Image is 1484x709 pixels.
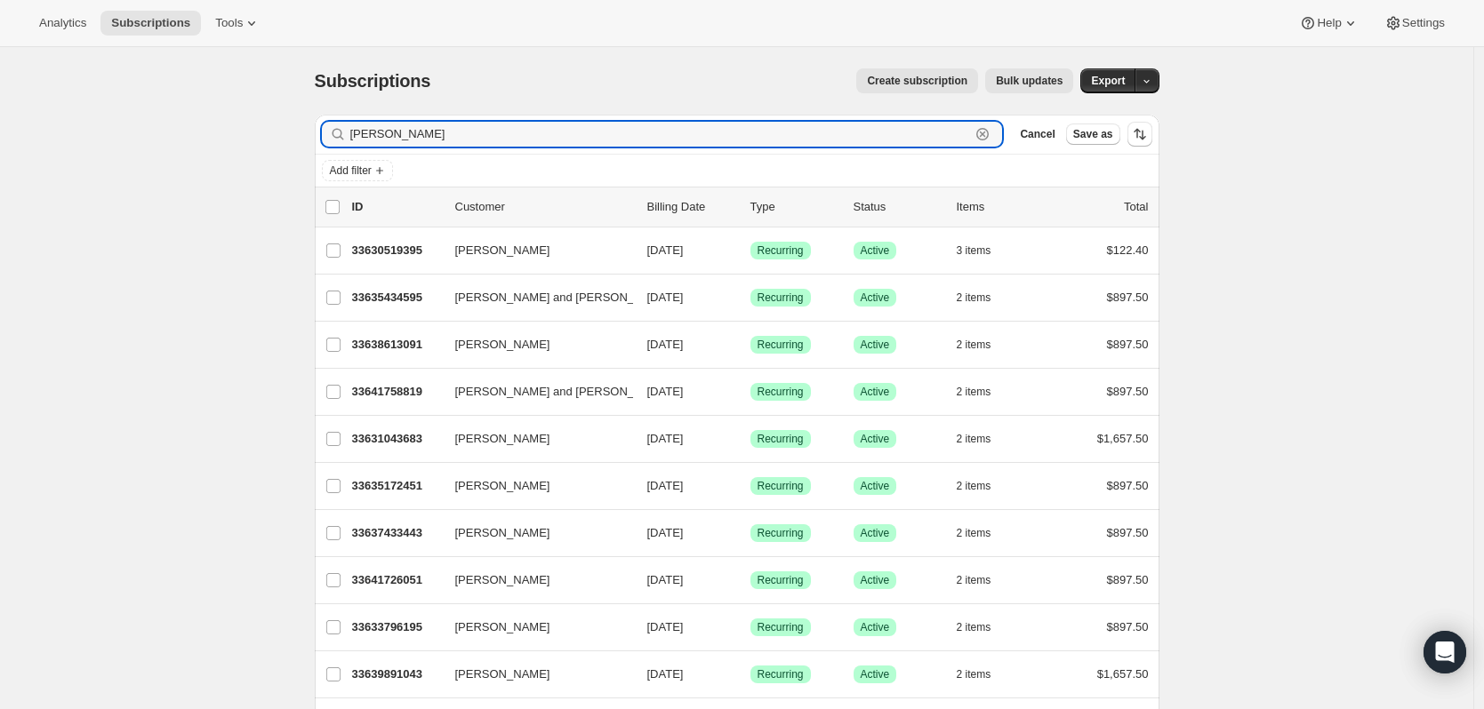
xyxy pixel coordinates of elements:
[758,526,804,540] span: Recurring
[758,573,804,587] span: Recurring
[445,613,622,641] button: [PERSON_NAME]
[1127,122,1152,147] button: Sort the results
[647,198,736,216] p: Billing Date
[1107,526,1149,539] span: $897.50
[957,198,1046,216] div: Items
[350,122,971,147] input: Filter subscribers
[957,568,1011,593] button: 2 items
[1107,243,1149,257] span: $122.40
[445,378,622,406] button: [PERSON_NAME] and [PERSON_NAME]
[861,385,890,399] span: Active
[758,479,804,493] span: Recurring
[647,620,684,633] span: [DATE]
[352,332,1149,357] div: 33638613091[PERSON_NAME][DATE]SuccessRecurringSuccessActive2 items$897.50
[1097,667,1149,681] span: $1,657.50
[1374,11,1456,36] button: Settings
[647,526,684,539] span: [DATE]
[1097,432,1149,445] span: $1,657.50
[957,474,1011,498] button: 2 items
[352,477,441,495] p: 33635172451
[1107,573,1149,586] span: $897.50
[1402,16,1445,30] span: Settings
[758,667,804,681] span: Recurring
[1317,16,1341,30] span: Help
[647,291,684,304] span: [DATE]
[957,243,991,258] span: 3 items
[352,665,441,683] p: 33639891043
[445,236,622,265] button: [PERSON_NAME]
[330,163,372,178] span: Add filter
[1124,198,1148,216] p: Total
[352,615,1149,640] div: 33633796195[PERSON_NAME][DATE]SuccessRecurringSuccessActive2 items$897.50
[856,68,978,93] button: Create subscription
[861,291,890,305] span: Active
[1107,291,1149,304] span: $897.50
[957,238,1011,263] button: 3 items
[957,332,1011,357] button: 2 items
[647,385,684,398] span: [DATE]
[647,667,684,681] span: [DATE]
[957,285,1011,310] button: 2 items
[455,383,671,401] span: [PERSON_NAME] and [PERSON_NAME]
[352,336,441,354] p: 33638613091
[1073,127,1113,141] span: Save as
[455,524,550,542] span: [PERSON_NAME]
[322,160,393,181] button: Add filter
[861,667,890,681] span: Active
[957,573,991,587] span: 2 items
[455,336,550,354] span: [PERSON_NAME]
[1020,127,1055,141] span: Cancel
[957,615,1011,640] button: 2 items
[445,425,622,453] button: [PERSON_NAME]
[758,338,804,352] span: Recurring
[445,566,622,594] button: [PERSON_NAME]
[985,68,1073,93] button: Bulk updates
[352,383,441,401] p: 33641758819
[1288,11,1369,36] button: Help
[455,571,550,589] span: [PERSON_NAME]
[352,242,441,259] p: 33630519395
[352,198,1149,216] div: IDCustomerBilling DateTypeStatusItemsTotal
[867,74,967,88] span: Create subscription
[352,426,1149,451] div: 33631043683[PERSON_NAME][DATE]SuccessRecurringSuccessActive2 items$1,657.50
[1066,123,1120,145] button: Save as
[957,667,991,681] span: 2 items
[352,430,441,448] p: 33631043683
[1424,631,1466,673] div: Open Intercom Messenger
[861,243,890,258] span: Active
[455,242,550,259] span: [PERSON_NAME]
[957,291,991,305] span: 2 items
[352,474,1149,498] div: 33635172451[PERSON_NAME][DATE]SuccessRecurringSuccessActive2 items$897.50
[352,285,1149,310] div: 33635434595[PERSON_NAME] and [PERSON_NAME][DATE]SuccessRecurringSuccessActive2 items$897.50
[1107,385,1149,398] span: $897.50
[352,289,441,307] p: 33635434595
[111,16,190,30] span: Subscriptions
[352,524,441,542] p: 33637433443
[352,521,1149,546] div: 33637433443[PERSON_NAME][DATE]SuccessRecurringSuccessActive2 items$897.50
[352,568,1149,593] div: 33641726051[PERSON_NAME][DATE]SuccessRecurringSuccessActive2 items$897.50
[1013,123,1062,145] button: Cancel
[455,289,671,307] span: [PERSON_NAME] and [PERSON_NAME]
[758,291,804,305] span: Recurring
[861,338,890,352] span: Active
[1080,68,1135,93] button: Export
[1107,479,1149,492] span: $897.50
[215,16,243,30] span: Tools
[957,521,1011,546] button: 2 items
[455,665,550,683] span: [PERSON_NAME]
[957,426,1011,451] button: 2 items
[455,477,550,495] span: [PERSON_NAME]
[352,238,1149,263] div: 33630519395[PERSON_NAME][DATE]SuccessRecurringSuccessActive3 items$122.40
[957,379,1011,404] button: 2 items
[861,620,890,634] span: Active
[205,11,271,36] button: Tools
[39,16,86,30] span: Analytics
[957,662,1011,687] button: 2 items
[445,283,622,312] button: [PERSON_NAME] and [PERSON_NAME]
[974,125,991,143] button: Clear
[455,198,633,216] p: Customer
[315,71,431,91] span: Subscriptions
[1091,74,1125,88] span: Export
[352,571,441,589] p: 33641726051
[1107,620,1149,633] span: $897.50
